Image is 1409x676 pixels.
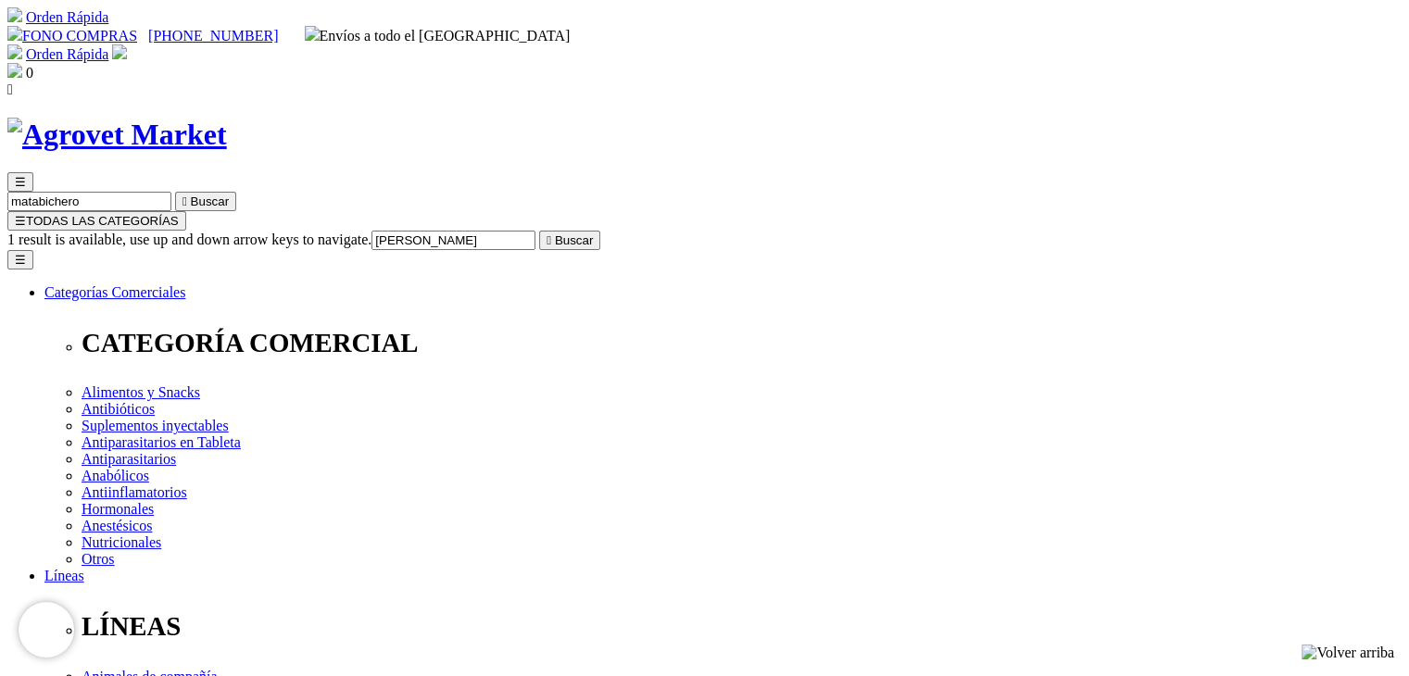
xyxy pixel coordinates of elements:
[7,7,22,22] img: shopping-cart.svg
[112,46,127,62] a: Acceda a su cuenta de cliente
[7,232,371,247] span: 1 result is available, use up and down arrow keys to navigate.
[82,468,149,483] a: Anabólicos
[82,611,1402,642] p: LÍNEAS
[7,63,22,78] img: shopping-bag.svg
[82,551,115,567] a: Otros
[26,65,33,81] span: 0
[7,250,33,269] button: ☰
[7,211,186,231] button: ☰TODAS LAS CATEGORÍAS
[112,44,127,59] img: user.svg
[7,26,22,41] img: phone.svg
[305,26,320,41] img: delivery-truck.svg
[82,534,161,550] a: Nutricionales
[82,451,176,467] a: Antiparasitarios
[7,172,33,192] button: ☰
[44,284,185,300] a: Categorías Comerciales
[7,81,13,97] i: 
[7,118,227,152] img: Agrovet Market
[15,175,26,189] span: ☰
[82,484,187,500] a: Antiinflamatorios
[44,568,84,583] a: Líneas
[7,28,137,44] a: FONO COMPRAS
[82,328,1402,358] p: CATEGORÍA COMERCIAL
[191,194,229,208] span: Buscar
[371,231,535,250] input: Buscar
[148,28,278,44] a: [PHONE_NUMBER]
[175,192,236,211] button:  Buscar
[15,214,26,228] span: ☰
[19,602,74,657] iframe: Brevo live chat
[1302,645,1394,661] img: Volver arriba
[555,233,593,247] span: Buscar
[7,192,171,211] input: Buscar
[82,434,241,450] a: Antiparasitarios en Tableta
[82,501,154,517] a: Hormonales
[26,46,108,62] a: Orden Rápida
[305,28,571,44] span: Envíos a todo el [GEOGRAPHIC_DATA]
[82,518,152,533] a: Anestésicos
[7,44,22,59] img: shopping-cart.svg
[26,9,108,25] a: Orden Rápida
[182,194,187,208] i: 
[82,418,229,433] a: Suplementos inyectables
[82,401,155,417] a: Antibióticos
[82,384,200,400] a: Alimentos y Snacks
[547,233,551,247] i: 
[539,231,600,250] button:  Buscar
